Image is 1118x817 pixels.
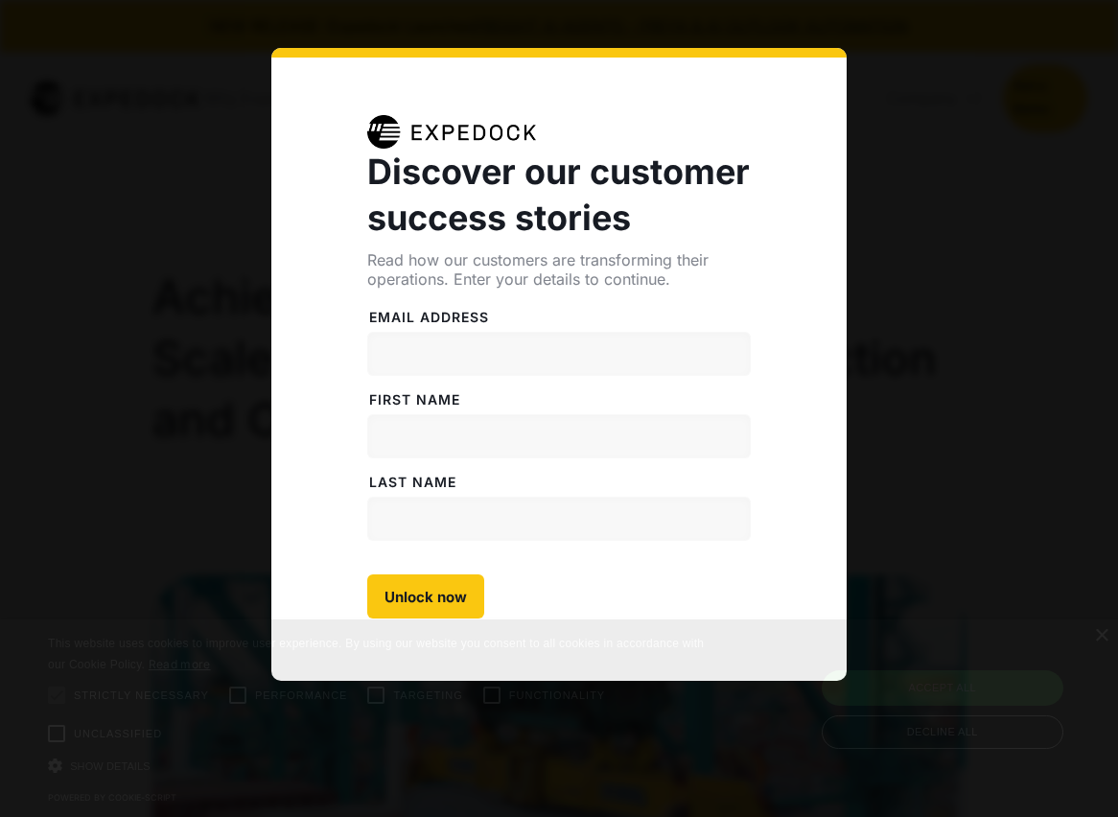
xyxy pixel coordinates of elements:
[48,637,704,672] span: This website uses cookies to improve user experience. By using our website you consent to all coo...
[70,760,151,772] span: Show details
[367,473,751,492] label: LAST NAME
[367,289,751,619] form: Case Studies Form
[367,250,751,289] div: Read how our customers are transforming their operations. Enter your details to continue.
[74,726,162,742] span: Unclassified
[74,688,209,704] span: Strictly necessary
[509,688,605,704] span: Functionality
[822,670,1064,705] div: Accept all
[367,308,751,327] label: Email address
[1094,629,1108,643] div: Close
[48,756,712,776] div: Show details
[393,688,462,704] span: Targeting
[149,657,211,671] a: Read more
[367,574,484,619] input: Unlock now
[255,688,348,704] span: Performance
[367,151,750,239] strong: Discover our customer success stories
[367,390,751,409] label: FiRST NAME
[822,715,1064,749] div: Decline all
[48,792,176,803] a: Powered by cookie-script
